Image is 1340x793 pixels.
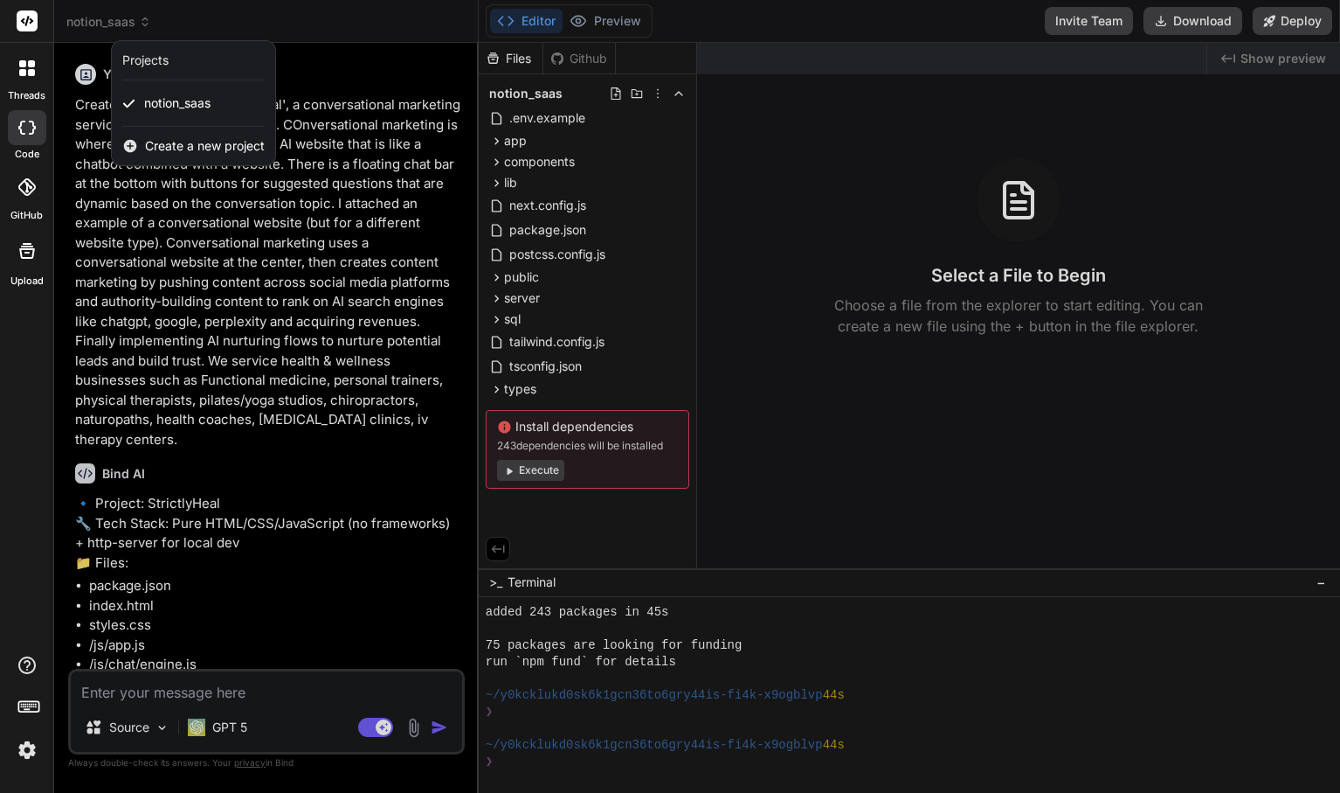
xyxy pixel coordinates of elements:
span: Create a new project [145,137,265,155]
div: Projects [122,52,169,69]
img: settings [12,735,42,765]
label: Upload [10,274,44,289]
span: notion_saas [144,94,211,112]
label: code [15,147,39,162]
label: GitHub [10,208,43,223]
label: threads [8,88,45,103]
